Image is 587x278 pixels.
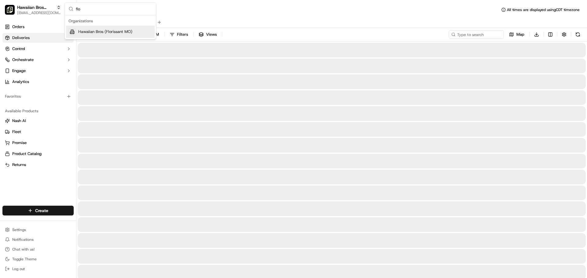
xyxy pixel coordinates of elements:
[76,3,152,15] input: Search...
[12,162,26,168] span: Returns
[507,7,580,12] span: All times are displayed using CDT timezone
[5,151,71,157] a: Product Catalog
[2,106,74,116] div: Available Products
[12,129,21,135] span: Fleet
[12,247,35,252] span: Chat with us!
[5,129,71,135] a: Fleet
[2,160,74,170] button: Returns
[2,265,74,273] button: Log out
[574,30,582,39] button: Refresh
[6,6,18,18] img: Nash
[4,86,49,97] a: 📗Knowledge Base
[21,58,100,64] div: Start new chat
[167,30,191,39] button: Filters
[2,206,74,215] button: Create
[43,103,74,108] a: Powered byPylon
[12,79,29,85] span: Analytics
[78,29,132,34] span: Hawaiian Bros (Florissant MO)
[2,149,74,159] button: Product Catalog
[6,89,11,94] div: 📗
[58,88,98,95] span: API Documentation
[65,15,156,39] div: Suggestions
[12,88,47,95] span: Knowledge Base
[2,22,74,32] a: Orders
[2,255,74,263] button: Toggle Theme
[12,151,42,157] span: Product Catalog
[12,35,30,41] span: Deliveries
[49,86,101,97] a: 💻API Documentation
[17,4,54,10] button: Hawaiian Bros ([PERSON_NAME] IL)
[12,227,26,232] span: Settings
[21,64,77,69] div: We're available if you need us!
[104,60,111,67] button: Start new chat
[12,237,34,242] span: Notifications
[5,5,15,15] img: Hawaiian Bros (O'Fallon IL)
[6,24,111,34] p: Welcome 👋
[2,55,74,65] button: Orchestrate
[5,140,71,146] a: Promise
[12,57,34,63] span: Orchestrate
[2,116,74,126] button: Nash AI
[196,30,220,39] button: Views
[2,235,74,244] button: Notifications
[2,2,63,17] button: Hawaiian Bros (O'Fallon IL)Hawaiian Bros ([PERSON_NAME] IL)[EMAIL_ADDRESS][DOMAIN_NAME]
[61,103,74,108] span: Pylon
[6,58,17,69] img: 1736555255976-a54dd68f-1ca7-489b-9aae-adbdc363a1c4
[16,39,110,46] input: Got a question? Start typing here...
[12,46,25,52] span: Control
[506,30,527,39] button: Map
[35,208,48,214] span: Create
[12,68,26,74] span: Engage
[12,140,27,146] span: Promise
[17,10,61,15] button: [EMAIL_ADDRESS][DOMAIN_NAME]
[2,44,74,54] button: Control
[12,257,37,262] span: Toggle Theme
[177,32,188,37] span: Filters
[52,89,57,94] div: 💻
[2,77,74,87] a: Analytics
[2,226,74,234] button: Settings
[5,118,71,124] a: Nash AI
[2,92,74,101] div: Favorites
[206,32,217,37] span: Views
[2,138,74,148] button: Promise
[516,32,524,37] span: Map
[2,245,74,254] button: Chat with us!
[2,33,74,43] a: Deliveries
[449,30,504,39] input: Type to search
[12,118,26,124] span: Nash AI
[12,266,25,271] span: Log out
[2,66,74,76] button: Engage
[5,162,71,168] a: Returns
[66,16,155,26] div: Organizations
[12,24,24,30] span: Orders
[2,127,74,137] button: Fleet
